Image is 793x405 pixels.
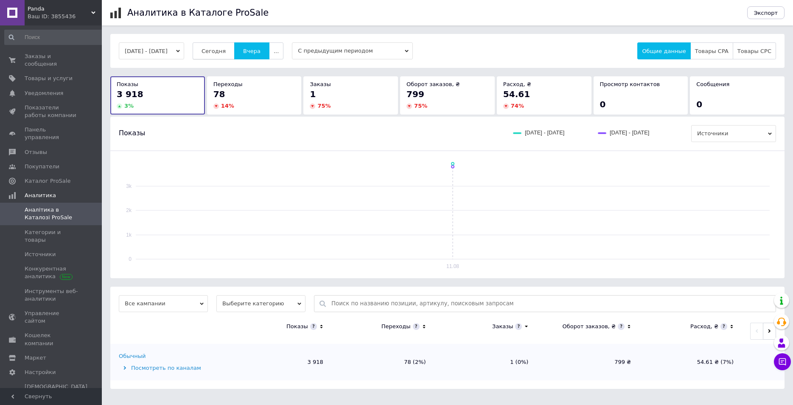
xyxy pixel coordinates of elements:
[126,232,132,238] text: 1k
[25,332,78,347] span: Кошелек компании
[202,48,226,54] span: Сегодня
[25,310,78,325] span: Управление сайтом
[691,125,776,142] span: Источники
[213,81,243,87] span: Переходы
[292,42,413,59] span: С предыдущим периодом
[310,81,331,87] span: Заказы
[124,103,134,109] span: 3 %
[310,89,316,99] span: 1
[511,103,524,109] span: 74 %
[126,183,132,189] text: 3k
[129,256,132,262] text: 0
[25,251,56,258] span: Источники
[117,89,143,99] span: 3 918
[406,89,424,99] span: 799
[690,42,733,59] button: Товары CPA
[637,42,690,59] button: Общие данные
[690,323,718,330] div: Расход, ₴
[221,103,234,109] span: 14 %
[25,369,56,376] span: Настройки
[446,263,459,269] text: 11.08
[119,364,227,372] div: Посмотреть по каналам
[414,103,427,109] span: 75 %
[25,177,70,185] span: Каталог ProSale
[229,344,332,380] td: 3 918
[28,5,91,13] span: Panda
[332,344,434,380] td: 78 (2%)
[492,323,513,330] div: Заказы
[434,344,537,380] td: 1 (0%)
[747,6,785,19] button: Экспорт
[733,42,776,59] button: Товары CPC
[25,104,78,119] span: Показатели работы компании
[119,128,145,138] span: Показы
[25,148,47,156] span: Отзывы
[28,13,102,20] div: Ваш ID: 3855436
[696,99,702,109] span: 0
[503,89,530,99] span: 54.61
[25,75,73,82] span: Товары и услуги
[406,81,460,87] span: Оборот заказов, ₴
[639,344,742,380] td: 54.61 ₴ (7%)
[25,265,78,280] span: Конкурентная аналитика
[563,323,616,330] div: Оборот заказов, ₴
[381,323,411,330] div: Переходы
[119,352,146,360] div: Обычный
[600,81,660,87] span: Просмотр контактов
[193,42,235,59] button: Сегодня
[503,81,531,87] span: Расход, ₴
[4,30,105,45] input: Поиск
[119,295,208,312] span: Все кампании
[126,207,132,213] text: 2k
[274,48,279,54] span: ...
[600,99,606,109] span: 0
[119,42,184,59] button: [DATE] - [DATE]
[331,296,771,312] input: Поиск по названию позиции, артикулу, поисковым запросам
[234,42,269,59] button: Вчера
[25,288,78,303] span: Инструменты веб-аналитики
[737,48,771,54] span: Товары CPC
[696,81,729,87] span: Сообщения
[25,206,78,221] span: Аналітика в Каталозі ProSale
[25,89,63,97] span: Уведомления
[127,8,269,18] h1: Аналитика в Каталоге ProSale
[774,353,791,370] button: Чат с покупателем
[25,229,78,244] span: Категории и товары
[695,48,729,54] span: Товары CPA
[642,48,686,54] span: Общие данные
[286,323,308,330] div: Показы
[243,48,261,54] span: Вчера
[213,89,225,99] span: 78
[25,53,78,68] span: Заказы и сообщения
[25,192,56,199] span: Аналитика
[25,354,46,362] span: Маркет
[25,126,78,141] span: Панель управления
[754,10,778,16] span: Экспорт
[25,163,59,170] span: Покупатели
[117,81,138,87] span: Показы
[537,344,639,380] td: 799 ₴
[269,42,283,59] button: ...
[317,103,331,109] span: 75 %
[216,295,305,312] span: Выберите категорию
